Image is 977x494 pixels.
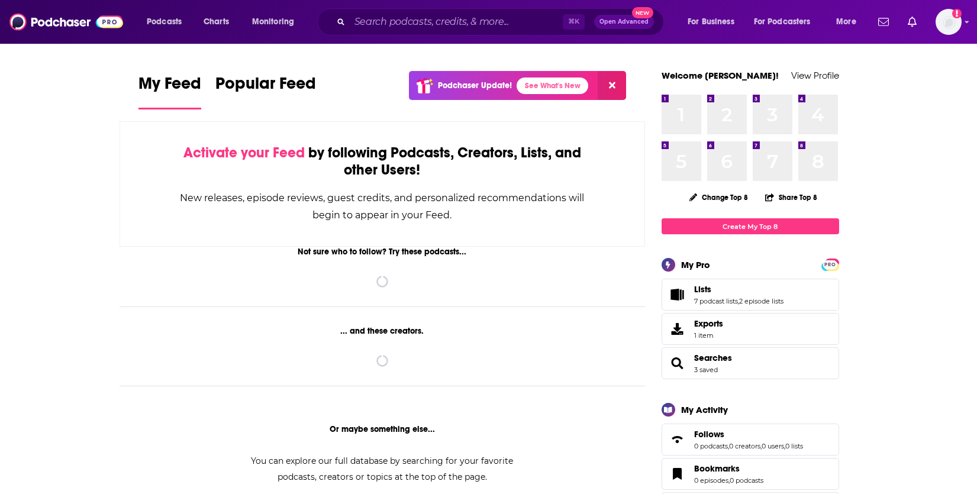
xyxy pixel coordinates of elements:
[662,424,839,456] span: Follows
[728,476,730,485] span: ,
[237,453,528,485] div: You can explore our full database by searching for your favorite podcasts, creators or topics at ...
[746,12,828,31] button: open menu
[517,78,588,94] a: See What's New
[936,9,962,35] img: User Profile
[936,9,962,35] span: Logged in as jwong
[694,429,724,440] span: Follows
[138,12,197,31] button: open menu
[679,12,749,31] button: open menu
[694,353,732,363] a: Searches
[762,442,784,450] a: 0 users
[138,73,201,109] a: My Feed
[694,297,738,305] a: 7 podcast lists
[836,14,856,30] span: More
[662,458,839,490] span: Bookmarks
[791,70,839,81] a: View Profile
[563,14,585,30] span: ⌘ K
[738,297,739,305] span: ,
[666,355,689,372] a: Searches
[694,284,711,295] span: Lists
[785,442,803,450] a: 0 lists
[903,12,921,32] a: Show notifications dropdown
[120,326,646,336] div: ... and these creators.
[215,73,316,109] a: Popular Feed
[739,297,783,305] a: 2 episode lists
[936,9,962,35] button: Show profile menu
[784,442,785,450] span: ,
[183,144,305,162] span: Activate your Feed
[694,318,723,329] span: Exports
[666,431,689,448] a: Follows
[120,247,646,257] div: Not sure who to follow? Try these podcasts...
[729,442,760,450] a: 0 creators
[204,14,229,30] span: Charts
[730,476,763,485] a: 0 podcasts
[952,9,962,18] svg: Add a profile image
[350,12,563,31] input: Search podcasts, credits, & more...
[681,404,728,415] div: My Activity
[179,144,586,179] div: by following Podcasts, Creators, Lists, and other Users!
[694,476,728,485] a: 0 episodes
[765,186,818,209] button: Share Top 8
[682,190,756,205] button: Change Top 8
[666,286,689,303] a: Lists
[823,260,837,269] span: PRO
[694,463,740,474] span: Bookmarks
[662,218,839,234] a: Create My Top 8
[244,12,309,31] button: open menu
[252,14,294,30] span: Monitoring
[662,347,839,379] span: Searches
[823,260,837,269] a: PRO
[694,366,718,374] a: 3 saved
[694,331,723,340] span: 1 item
[196,12,236,31] a: Charts
[694,442,728,450] a: 0 podcasts
[438,80,512,91] p: Podchaser Update!
[873,12,894,32] a: Show notifications dropdown
[120,424,646,434] div: Or maybe something else...
[179,189,586,224] div: New releases, episode reviews, guest credits, and personalized recommendations will begin to appe...
[681,259,710,270] div: My Pro
[666,466,689,482] a: Bookmarks
[694,429,803,440] a: Follows
[215,73,316,101] span: Popular Feed
[662,279,839,311] span: Lists
[828,12,871,31] button: open menu
[632,7,653,18] span: New
[138,73,201,101] span: My Feed
[694,463,763,474] a: Bookmarks
[760,442,762,450] span: ,
[662,70,779,81] a: Welcome [PERSON_NAME]!
[9,11,123,33] img: Podchaser - Follow, Share and Rate Podcasts
[688,14,734,30] span: For Business
[666,321,689,337] span: Exports
[662,313,839,345] a: Exports
[694,284,783,295] a: Lists
[754,14,811,30] span: For Podcasters
[594,15,654,29] button: Open AdvancedNew
[328,8,675,35] div: Search podcasts, credits, & more...
[728,442,729,450] span: ,
[599,19,649,25] span: Open Advanced
[147,14,182,30] span: Podcasts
